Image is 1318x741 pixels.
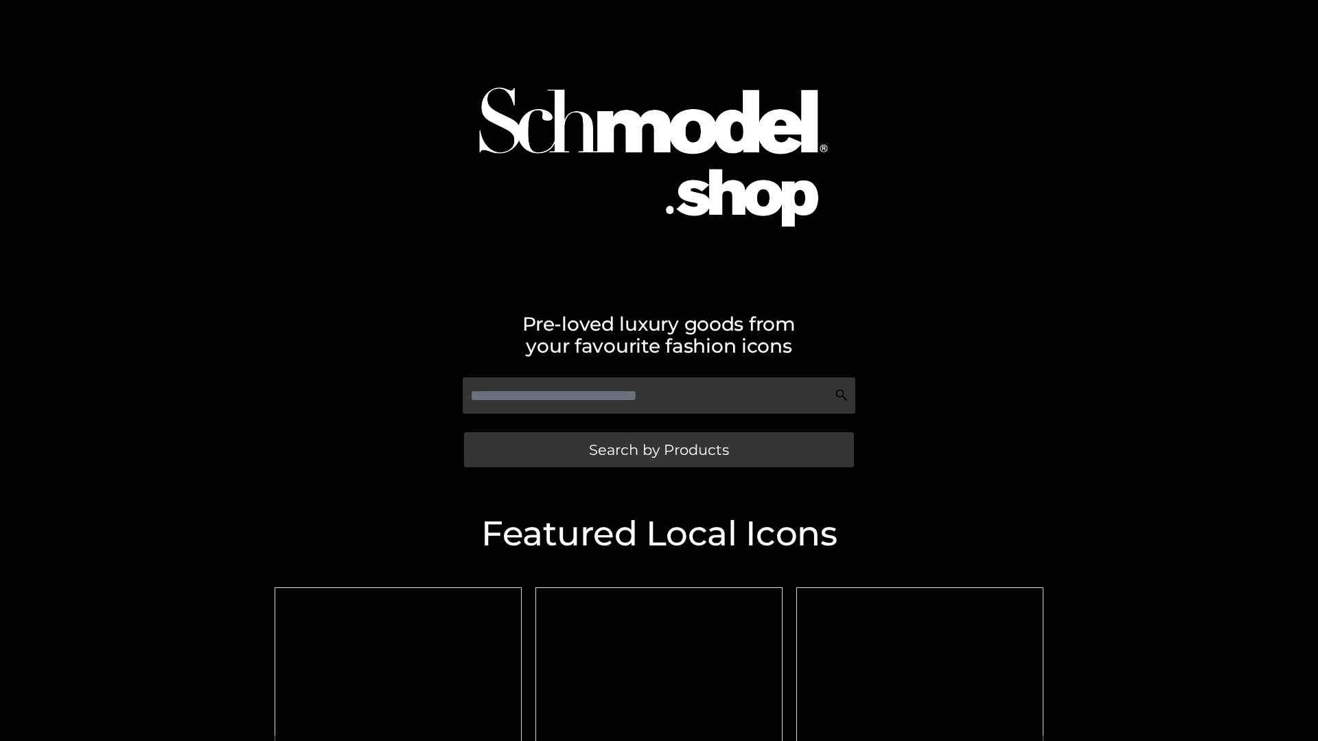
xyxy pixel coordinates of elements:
a: Search by Products [464,432,854,467]
h2: Pre-loved luxury goods from your favourite fashion icons [268,313,1050,357]
img: Search Icon [835,388,848,402]
h2: Featured Local Icons​ [268,517,1050,551]
span: Search by Products [589,443,729,457]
